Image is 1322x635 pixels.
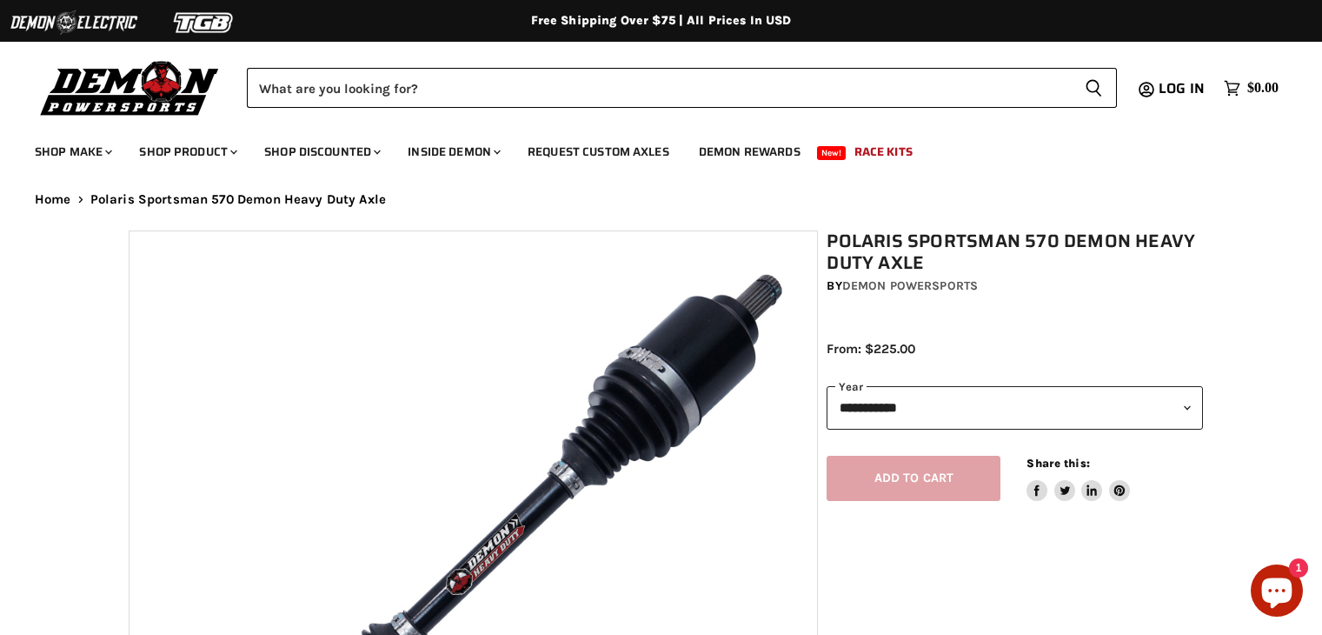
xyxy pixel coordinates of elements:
a: Inside Demon [395,134,511,170]
span: $0.00 [1247,80,1279,97]
h1: Polaris Sportsman 570 Demon Heavy Duty Axle [827,231,1202,274]
aside: Share this: [1026,456,1130,502]
img: TGB Logo 2 [139,6,269,39]
a: Demon Powersports [842,278,978,293]
select: year [827,386,1202,429]
ul: Main menu [22,127,1274,170]
a: Demon Rewards [686,134,814,170]
a: Shop Make [22,134,123,170]
a: $0.00 [1215,76,1287,101]
div: by [827,277,1202,296]
span: Share this: [1026,457,1089,470]
inbox-online-store-chat: Shopify online store chat [1246,565,1308,621]
span: From: $225.00 [827,341,915,357]
a: Race Kits [841,134,926,170]
a: Shop Product [126,134,248,170]
a: Request Custom Axles [515,134,682,170]
button: Search [1071,68,1117,108]
span: New! [817,146,847,160]
form: Product [247,68,1117,108]
span: Log in [1159,77,1205,99]
img: Demon Electric Logo 2 [9,6,139,39]
input: Search [247,68,1071,108]
span: Polaris Sportsman 570 Demon Heavy Duty Axle [90,192,386,207]
a: Log in [1151,81,1215,97]
img: Demon Powersports [35,57,225,118]
a: Shop Discounted [251,134,391,170]
a: Home [35,192,71,207]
